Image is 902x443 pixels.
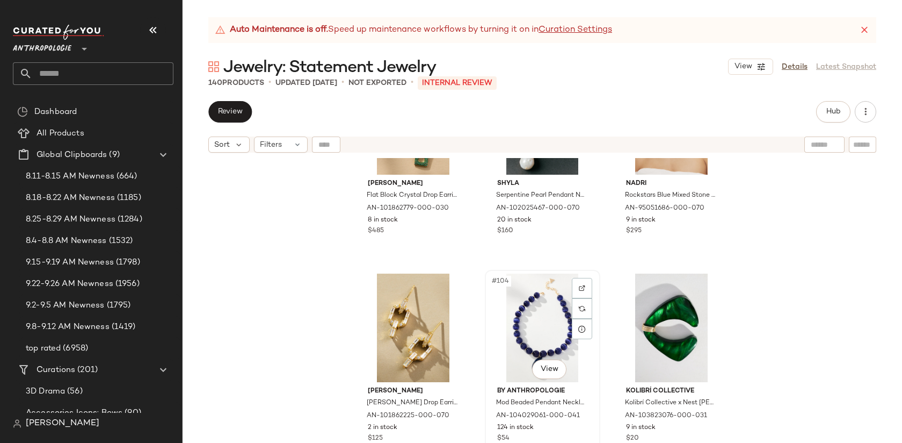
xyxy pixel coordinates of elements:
[61,342,88,355] span: (6958)
[497,387,588,396] span: By Anthropologie
[496,398,587,408] span: Mod Beaded Pendant Necklace by Anthropologie in Blue, Women's, Gold/Plated Brass/Glass
[579,285,585,291] img: svg%3e
[114,256,140,269] span: (1798)
[214,139,230,151] span: Sort
[539,24,612,37] a: Curation Settings
[348,77,406,89] p: Not Exported
[368,216,398,225] span: 8 in stock
[368,387,459,396] span: [PERSON_NAME]
[115,192,141,204] span: (1185)
[367,411,449,421] span: AN-101862225-000-070
[105,299,131,312] span: (1795)
[625,411,707,421] span: AN-103823076-000-031
[625,191,716,201] span: Rockstars Blue Mixed Stone Collar Necklace by NADRI in Gold, Women's, Gold/Plated Brass/Glass at ...
[625,398,716,408] span: Kolibrí Collective x Nest [PERSON_NAME] Earcuff in Green, Women's, Acrylic at Anthropologie
[114,170,137,183] span: (664)
[215,24,612,37] div: Speed up maintenance workflows by turning it on in
[728,59,773,75] button: View
[13,25,104,40] img: cfy_white_logo.C9jOOHJF.svg
[826,108,841,116] span: Hub
[496,411,580,421] span: AN-104029061-000-041
[491,276,511,287] span: #104
[34,106,77,118] span: Dashboard
[532,360,566,379] button: View
[496,191,587,201] span: Serpentine Pearl Pendant Necklace by Shyla in Gold, Women's, Gold/Plated Brass at Anthropologie
[497,179,588,189] span: Shyla
[26,342,61,355] span: top rated
[268,76,271,89] span: •
[26,417,99,430] span: [PERSON_NAME]
[107,149,119,161] span: (9)
[122,407,141,419] span: (90)
[75,364,98,376] span: (201)
[208,101,252,123] button: Review
[65,385,83,398] span: (56)
[367,191,457,201] span: Flat Block Crystal Drop Earrings by [PERSON_NAME] in Green, Women's, Gold at Anthropologie
[497,226,513,236] span: $160
[626,226,642,236] span: $295
[626,423,656,433] span: 9 in stock
[816,101,850,123] button: Hub
[13,419,21,428] img: svg%3e
[230,24,328,37] strong: Auto Maintenance is off.
[489,274,597,382] img: 104029061_041_b
[37,149,107,161] span: Global Clipboards
[26,299,105,312] span: 9.2-9.5 AM Newness
[418,76,497,90] p: INTERNAL REVIEW
[37,127,84,140] span: All Products
[496,204,580,213] span: AN-102025467-000-070
[223,57,436,78] span: Jewelry: Statement Jewelry
[26,170,114,183] span: 8.11-8.15 AM Newness
[368,179,459,189] span: [PERSON_NAME]
[497,216,532,225] span: 20 in stock
[782,61,808,73] a: Details
[368,423,397,433] span: 2 in stock
[359,274,467,382] img: 101862225_070_b
[625,204,704,213] span: AN-95051686-000-070
[26,321,110,333] span: 9.8-9.12 AM Newness
[26,235,107,247] span: 8.4-8.8 AM Newness
[540,365,558,374] span: View
[113,278,140,290] span: (1956)
[626,387,717,396] span: Kolibrí Collective
[626,179,717,189] span: NADRI
[367,398,457,408] span: [PERSON_NAME] Drop Earrings by [PERSON_NAME] in Gold, Women's at Anthropologie
[411,76,413,89] span: •
[626,216,656,225] span: 9 in stock
[368,226,384,236] span: $485
[260,139,282,151] span: Filters
[26,192,115,204] span: 8.18-8.22 AM Newness
[341,76,344,89] span: •
[26,385,65,398] span: 3D Drama
[217,108,243,116] span: Review
[110,321,136,333] span: (1419)
[115,213,142,226] span: (1284)
[617,274,725,382] img: 103823076_031_m
[208,77,264,89] div: Products
[13,37,71,56] span: Anthropologie
[275,77,337,89] p: updated [DATE]
[497,423,534,433] span: 124 in stock
[579,305,585,312] img: svg%3e
[17,106,28,117] img: svg%3e
[734,62,752,71] span: View
[208,61,219,72] img: svg%3e
[26,278,113,290] span: 9.22-9.26 AM Newness
[208,79,222,87] span: 140
[26,213,115,226] span: 8.25-8.29 AM Newness
[26,407,122,419] span: Accessories Icons: Bows
[367,204,449,213] span: AN-101862779-000-030
[107,235,133,247] span: (1532)
[26,256,114,269] span: 9.15-9.19 AM Newness
[37,364,75,376] span: Curations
